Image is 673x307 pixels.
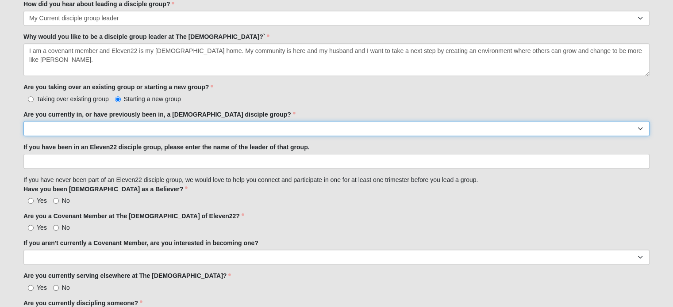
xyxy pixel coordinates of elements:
span: Yes [37,197,47,204]
input: No [53,285,59,291]
input: Taking over existing group [28,96,34,102]
input: Yes [28,285,34,291]
span: No [62,197,70,204]
label: Are you a Covenant Member at The [DEMOGRAPHIC_DATA] of Eleven22? [23,212,244,220]
label: Are you currently serving elsewhere at The [DEMOGRAPHIC_DATA]? [23,271,231,280]
span: No [62,284,70,291]
input: Yes [28,225,34,231]
label: Have you been [DEMOGRAPHIC_DATA] as a Believer? [23,185,188,193]
span: Yes [37,224,47,231]
label: Are you taking over an existing group or starting a new group? [23,83,213,91]
label: Why would you like to be a disciple group leader at The [DEMOGRAPHIC_DATA]?` [23,32,269,41]
label: If you aren't currently a Covenant Member, are you interested in becoming one? [23,239,258,247]
label: If you have been in an Eleven22 disciple group, please enter the name of the leader of that group. [23,143,309,152]
input: No [53,198,59,204]
label: Are you currently in, or have previously been in, a [DEMOGRAPHIC_DATA] disciple group? [23,110,296,119]
input: No [53,225,59,231]
span: Taking over existing group [37,95,109,102]
span: No [62,224,70,231]
input: Yes [28,198,34,204]
span: Yes [37,284,47,291]
input: Starting a new group [115,96,121,102]
span: Starting a new group [124,95,181,102]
